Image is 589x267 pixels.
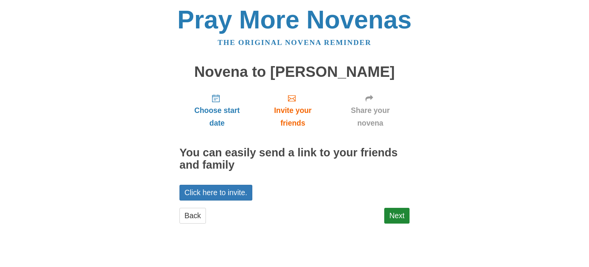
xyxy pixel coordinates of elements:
span: Choose start date [187,104,247,129]
a: Share your novena [331,88,410,133]
a: Choose start date [179,88,255,133]
a: Back [179,208,206,224]
a: Invite your friends [255,88,331,133]
a: Click here to invite. [179,185,252,201]
h2: You can easily send a link to your friends and family [179,147,410,171]
h1: Novena to [PERSON_NAME] [179,64,410,80]
a: The original novena reminder [218,38,372,46]
span: Share your novena [339,104,402,129]
span: Invite your friends [262,104,323,129]
a: Pray More Novenas [178,5,412,34]
a: Next [384,208,410,224]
